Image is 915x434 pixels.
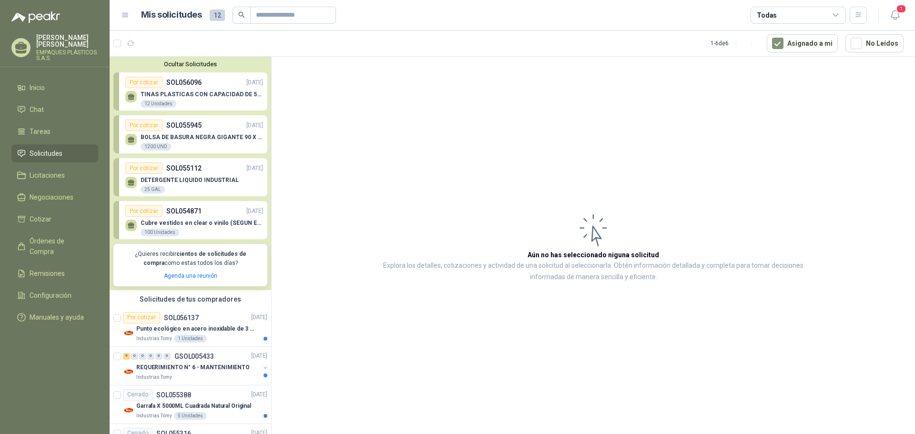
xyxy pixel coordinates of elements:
a: Por cotizarSOL056137[DATE] Company LogoPunto ecológico en acero inoxidable de 3 puestos, con capa... [110,308,271,347]
p: [DATE] [251,390,267,399]
a: Remisiones [11,264,98,283]
span: 1 [896,4,906,13]
a: Solicitudes [11,144,98,162]
div: Por cotizar [125,162,163,174]
p: BOLSA DE BASURA NEGRA GIGANTE 90 X 120 [141,134,263,141]
p: REQUERIMIENTO N° 6 - MANTENIMIENTO [136,363,250,372]
div: 1 - 6 de 6 [711,36,759,51]
a: CerradoSOL055388[DATE] Company LogoGarrafa X 5000ML Cuadrada Natural OriginalIndustrias Tomy5 Uni... [110,385,271,424]
a: Órdenes de Compra [11,232,98,261]
p: DETERGENTE LIQUIDO INDUSTRIAL [141,177,239,183]
div: 0 [139,353,146,360]
span: Configuración [30,290,71,301]
a: 9 0 0 0 0 0 GSOL005433[DATE] Company LogoREQUERIMIENTO N° 6 - MANTENIMIENTOIndustrias Tomy [123,351,269,381]
a: Por cotizarSOL056096[DATE] TINAS PLASTICAS CON CAPACIDAD DE 50 KG12 Unidades [113,72,267,111]
div: Solicitudes de tus compradores [110,290,271,308]
span: Licitaciones [30,170,65,181]
p: SOL055388 [156,392,191,398]
p: [DATE] [246,121,263,130]
p: Industrias Tomy [136,373,172,381]
div: 1200 UND [141,143,171,151]
img: Company Logo [123,404,134,416]
div: Por cotizar [125,77,163,88]
a: Chat [11,101,98,119]
p: [DATE] [246,207,263,216]
p: [DATE] [246,164,263,173]
span: Chat [30,104,44,115]
a: Licitaciones [11,166,98,184]
p: Industrias Tomy [136,412,172,420]
div: 0 [155,353,163,360]
div: Ocultar SolicitudesPor cotizarSOL056096[DATE] TINAS PLASTICAS CON CAPACIDAD DE 50 KG12 UnidadesPo... [110,57,271,290]
a: Manuales y ayuda [11,308,98,326]
div: 100 Unidades [141,229,179,236]
p: SOL054871 [166,206,202,216]
img: Company Logo [123,366,134,377]
p: SOL056137 [164,314,199,321]
span: Manuales y ayuda [30,312,84,323]
h1: Mis solicitudes [141,8,202,22]
div: 1 Unidades [174,335,207,343]
b: cientos de solicitudes de compra [143,251,246,266]
div: Cerrado [123,389,152,401]
img: Logo peakr [11,11,60,23]
div: 9 [123,353,130,360]
span: Inicio [30,82,45,93]
div: 0 [163,353,171,360]
a: Configuración [11,286,98,304]
div: 5 Unidades [174,412,207,420]
a: Por cotizarSOL054871[DATE] Cubre vestidos en clear o vinilo (SEGUN ESPECIFICACIONES DEL ADJUNTO)1... [113,201,267,239]
div: Por cotizar [123,312,160,323]
a: Tareas [11,122,98,141]
img: Company Logo [123,327,134,339]
div: 25 GAL [141,186,165,193]
button: Ocultar Solicitudes [113,61,267,68]
button: No Leídos [845,34,904,52]
p: SOL055945 [166,120,202,131]
a: Por cotizarSOL055945[DATE] BOLSA DE BASURA NEGRA GIGANTE 90 X 1201200 UND [113,115,267,153]
p: Cubre vestidos en clear o vinilo (SEGUN ESPECIFICACIONES DEL ADJUNTO) [141,220,263,226]
p: GSOL005433 [174,353,214,360]
span: search [238,11,245,18]
button: Asignado a mi [767,34,838,52]
div: 12 Unidades [141,100,176,108]
div: 0 [131,353,138,360]
a: Por cotizarSOL055112[DATE] DETERGENTE LIQUIDO INDUSTRIAL25 GAL [113,158,267,196]
p: [DATE] [246,78,263,87]
a: Cotizar [11,210,98,228]
div: Todas [757,10,777,20]
p: SOL056096 [166,77,202,88]
div: Por cotizar [125,205,163,217]
div: 0 [147,353,154,360]
p: EMPAQUES PLÁSTICOS S.A.S. [36,50,98,61]
p: Explora los detalles, cotizaciones y actividad de una solicitud al seleccionarla. Obtén informaci... [367,260,820,283]
p: [DATE] [251,352,267,361]
p: [PERSON_NAME] [PERSON_NAME] [36,34,98,48]
p: SOL055112 [166,163,202,173]
span: Solicitudes [30,148,62,159]
a: Agenda una reunión [164,273,217,279]
div: Por cotizar [125,120,163,131]
span: Remisiones [30,268,65,279]
span: Órdenes de Compra [30,236,89,257]
span: Negociaciones [30,192,73,202]
p: TINAS PLASTICAS CON CAPACIDAD DE 50 KG [141,91,263,98]
h3: Aún no has seleccionado niguna solicitud [528,250,659,260]
p: Garrafa X 5000ML Cuadrada Natural Original [136,402,251,411]
p: Punto ecológico en acero inoxidable de 3 puestos, con capacidad para 121L cada división. [136,324,255,333]
p: [DATE] [251,313,267,322]
p: Industrias Tomy [136,335,172,343]
span: 12 [210,10,225,21]
a: Negociaciones [11,188,98,206]
p: ¿Quieres recibir como estas todos los días? [119,250,262,268]
span: Cotizar [30,214,51,224]
a: Inicio [11,79,98,97]
button: 1 [886,7,904,24]
span: Tareas [30,126,51,137]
